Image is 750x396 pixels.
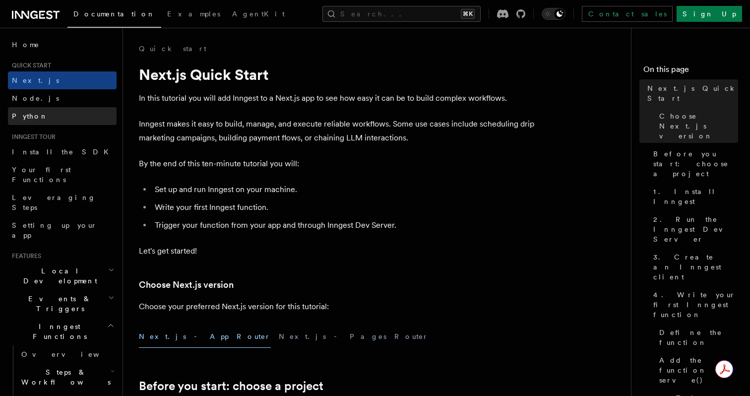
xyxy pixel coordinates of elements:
[8,89,117,107] a: Node.js
[152,200,536,214] li: Write your first Inngest function.
[226,3,291,27] a: AgentKit
[161,3,226,27] a: Examples
[649,145,738,183] a: Before you start: choose a project
[8,107,117,125] a: Python
[73,10,155,18] span: Documentation
[152,218,536,232] li: Trigger your function from your app and through Inngest Dev Server.
[12,166,71,184] span: Your first Functions
[232,10,285,18] span: AgentKit
[655,324,738,351] a: Define the function
[542,8,565,20] button: Toggle dark mode
[139,117,536,145] p: Inngest makes it easy to build, manage, and execute reliable workflows. Some use cases include sc...
[139,91,536,105] p: In this tutorial you will add Inngest to a Next.js app to see how easy it can be to build complex...
[8,318,117,345] button: Inngest Functions
[139,66,536,83] h1: Next.js Quick Start
[8,294,108,314] span: Events & Triggers
[322,6,481,22] button: Search...⌘K
[139,44,206,54] a: Quick start
[17,367,111,387] span: Steps & Workflows
[647,83,738,103] span: Next.js Quick Start
[8,266,108,286] span: Local Development
[12,221,97,239] span: Setting up your app
[139,278,234,292] a: Choose Next.js version
[8,216,117,244] a: Setting up your app
[655,107,738,145] a: Choose Next.js version
[139,379,323,393] a: Before you start: choose a project
[677,6,742,22] a: Sign Up
[8,322,107,341] span: Inngest Functions
[12,94,59,102] span: Node.js
[17,345,117,363] a: Overview
[139,326,271,348] button: Next.js - App Router
[649,286,738,324] a: 4. Write your first Inngest function
[8,161,117,189] a: Your first Functions
[653,214,738,244] span: 2. Run the Inngest Dev Server
[461,9,475,19] kbd: ⌘K
[12,148,115,156] span: Install the SDK
[659,355,738,385] span: Add the function to serve()
[653,290,738,320] span: 4. Write your first Inngest function
[12,40,40,50] span: Home
[12,112,48,120] span: Python
[279,326,429,348] button: Next.js - Pages Router
[139,244,536,258] p: Let's get started!
[8,262,117,290] button: Local Development
[659,111,738,141] span: Choose Next.js version
[643,79,738,107] a: Next.js Quick Start
[8,62,51,69] span: Quick start
[649,183,738,210] a: 1. Install Inngest
[8,36,117,54] a: Home
[67,3,161,28] a: Documentation
[653,187,738,206] span: 1. Install Inngest
[653,149,738,179] span: Before you start: choose a project
[139,157,536,171] p: By the end of this ten-minute tutorial you will:
[649,248,738,286] a: 3. Create an Inngest client
[12,76,59,84] span: Next.js
[582,6,673,22] a: Contact sales
[21,350,124,358] span: Overview
[8,189,117,216] a: Leveraging Steps
[653,252,738,282] span: 3. Create an Inngest client
[643,64,738,79] h4: On this page
[655,351,738,389] a: Add the function to serve()
[17,363,117,391] button: Steps & Workflows
[139,300,536,314] p: Choose your preferred Next.js version for this tutorial:
[649,210,738,248] a: 2. Run the Inngest Dev Server
[152,183,536,197] li: Set up and run Inngest on your machine.
[8,71,117,89] a: Next.js
[167,10,220,18] span: Examples
[8,252,41,260] span: Features
[659,328,738,347] span: Define the function
[8,290,117,318] button: Events & Triggers
[8,143,117,161] a: Install the SDK
[12,194,96,211] span: Leveraging Steps
[8,133,56,141] span: Inngest tour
